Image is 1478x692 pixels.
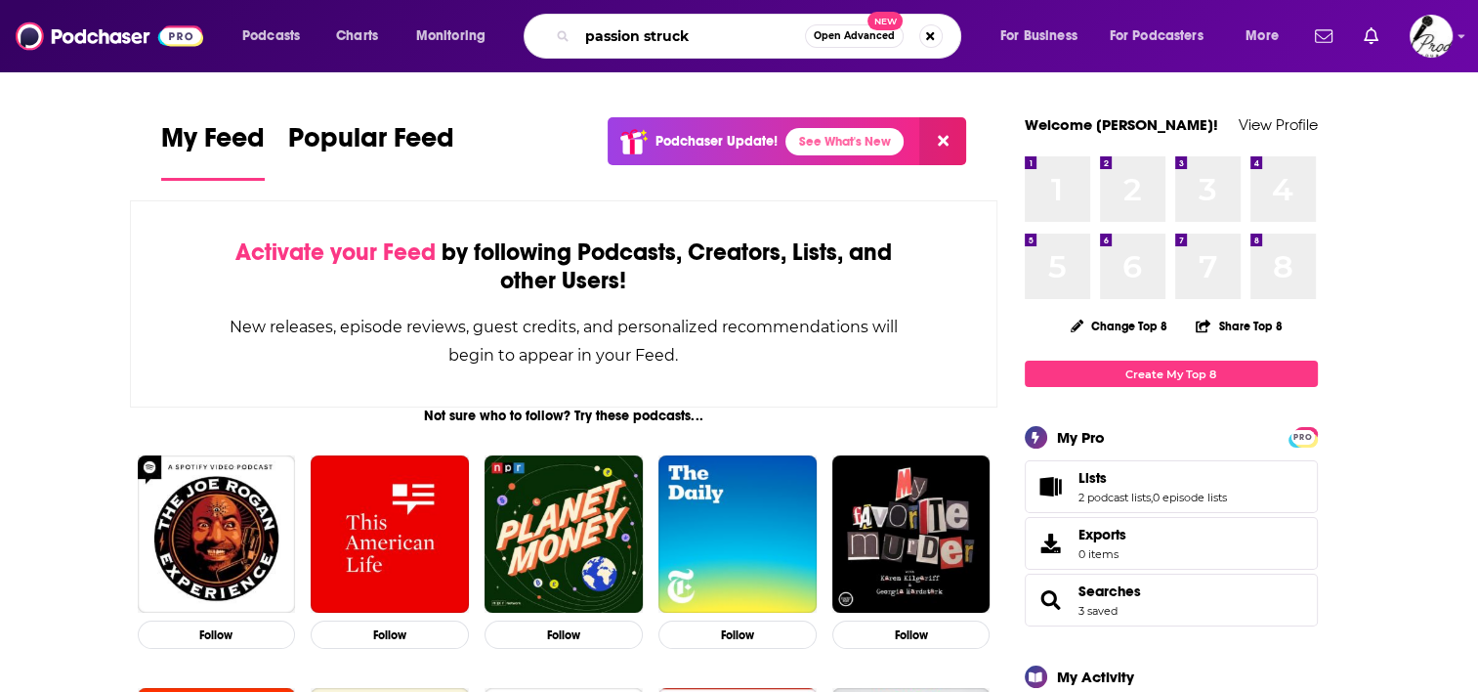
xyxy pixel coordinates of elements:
[1025,517,1318,570] a: Exports
[161,121,265,166] span: My Feed
[229,21,325,52] button: open menu
[1078,547,1126,561] span: 0 items
[311,455,469,614] img: This American Life
[311,621,469,649] button: Follow
[242,22,300,50] span: Podcasts
[658,621,817,649] button: Follow
[1307,20,1340,53] a: Show notifications dropdown
[1078,526,1126,543] span: Exports
[288,121,454,166] span: Popular Feed
[323,21,390,52] a: Charts
[1032,530,1071,557] span: Exports
[1078,583,1141,600] a: Searches
[814,31,895,41] span: Open Advanced
[785,128,904,155] a: See What's New
[1291,429,1315,444] a: PRO
[987,21,1102,52] button: open menu
[1032,586,1071,614] a: Searches
[1025,460,1318,513] span: Lists
[1078,469,1227,487] a: Lists
[1291,430,1315,445] span: PRO
[867,12,903,30] span: New
[1151,491,1153,504] span: ,
[1032,473,1071,500] a: Lists
[229,238,900,295] div: by following Podcasts, Creators, Lists, and other Users!
[1078,604,1118,618] a: 3 saved
[1410,15,1453,58] img: User Profile
[138,455,296,614] img: The Joe Rogan Experience
[1410,15,1453,58] button: Show profile menu
[655,133,778,150] p: Podchaser Update!
[1153,491,1227,504] a: 0 episode lists
[1410,15,1453,58] span: Logged in as sdonovan
[485,455,643,614] img: Planet Money
[336,22,378,50] span: Charts
[485,621,643,649] button: Follow
[138,621,296,649] button: Follow
[1025,361,1318,387] a: Create My Top 8
[235,238,436,267] span: Activate your Feed
[1078,491,1151,504] a: 2 podcast lists
[658,455,817,614] img: The Daily
[1232,21,1303,52] button: open menu
[1110,22,1204,50] span: For Podcasters
[542,14,980,59] div: Search podcasts, credits, & more...
[1057,668,1134,686] div: My Activity
[402,21,511,52] button: open menu
[1057,428,1105,447] div: My Pro
[1000,22,1077,50] span: For Business
[1078,469,1107,487] span: Lists
[1059,314,1180,338] button: Change Top 8
[1246,22,1279,50] span: More
[1025,115,1218,134] a: Welcome [PERSON_NAME]!
[805,24,904,48] button: Open AdvancedNew
[1097,21,1232,52] button: open menu
[1356,20,1386,53] a: Show notifications dropdown
[577,21,805,52] input: Search podcasts, credits, & more...
[1195,307,1283,345] button: Share Top 8
[832,455,991,614] img: My Favorite Murder with Karen Kilgariff and Georgia Hardstark
[161,121,265,181] a: My Feed
[832,621,991,649] button: Follow
[1239,115,1318,134] a: View Profile
[229,313,900,369] div: New releases, episode reviews, guest credits, and personalized recommendations will begin to appe...
[1025,574,1318,627] span: Searches
[16,18,203,55] img: Podchaser - Follow, Share and Rate Podcasts
[130,408,998,424] div: Not sure who to follow? Try these podcasts...
[288,121,454,181] a: Popular Feed
[416,22,486,50] span: Monitoring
